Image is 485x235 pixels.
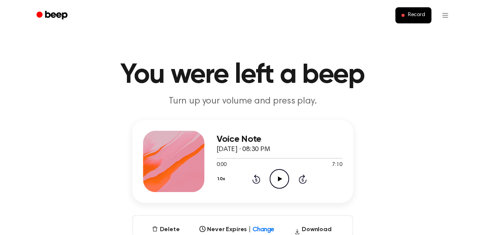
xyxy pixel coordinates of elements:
span: [DATE] · 08:30 PM [217,146,270,153]
h1: You were left a beep [46,61,439,89]
span: Record [408,12,425,19]
h3: Voice Note [217,134,342,145]
button: Record [395,7,431,23]
button: Delete [149,225,182,234]
span: 7:10 [332,161,342,169]
span: 0:00 [217,161,227,169]
p: Turn up your volume and press play. [95,95,390,108]
a: Beep [31,8,74,23]
button: Open menu [436,6,454,25]
button: 1.0x [217,173,228,186]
